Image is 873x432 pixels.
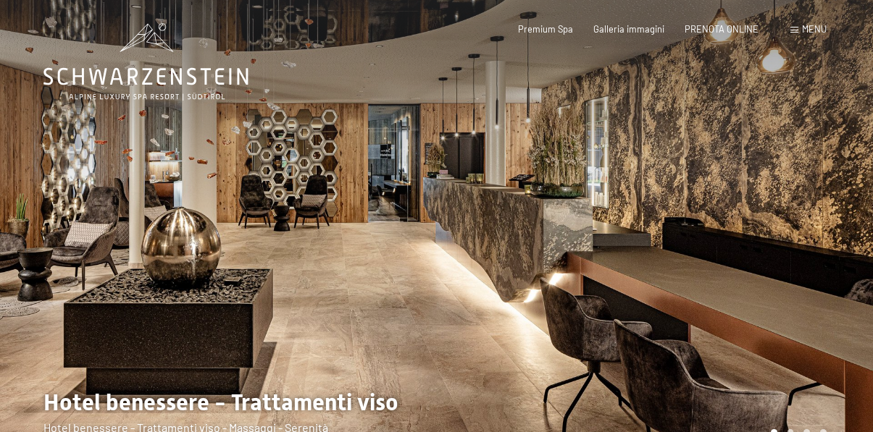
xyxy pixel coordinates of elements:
a: PRENOTA ONLINE [685,23,759,35]
a: Premium Spa [518,23,573,35]
a: Galleria immagini [593,23,664,35]
span: Menu [802,23,827,35]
